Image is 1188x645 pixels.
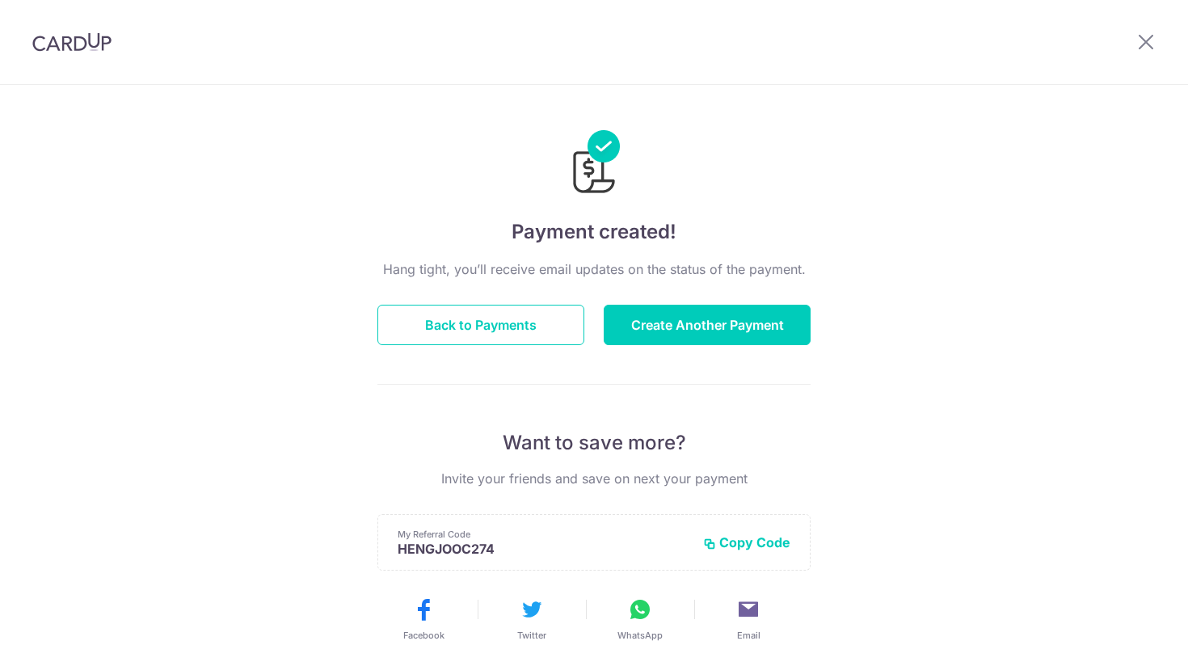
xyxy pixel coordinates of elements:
button: Email [701,597,796,642]
img: Payments [568,130,620,198]
span: Email [737,629,760,642]
p: My Referral Code [398,528,690,541]
button: Twitter [484,597,579,642]
button: WhatsApp [592,597,688,642]
p: Hang tight, you’ll receive email updates on the status of the payment. [377,259,811,279]
img: CardUp [32,32,112,52]
button: Facebook [376,597,471,642]
p: Invite your friends and save on next your payment [377,469,811,488]
p: Want to save more? [377,430,811,456]
button: Back to Payments [377,305,584,345]
button: Copy Code [703,534,790,550]
h4: Payment created! [377,217,811,247]
span: WhatsApp [617,629,663,642]
button: Create Another Payment [604,305,811,345]
span: Facebook [403,629,444,642]
p: HENGJOOC274 [398,541,690,557]
span: Twitter [517,629,546,642]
